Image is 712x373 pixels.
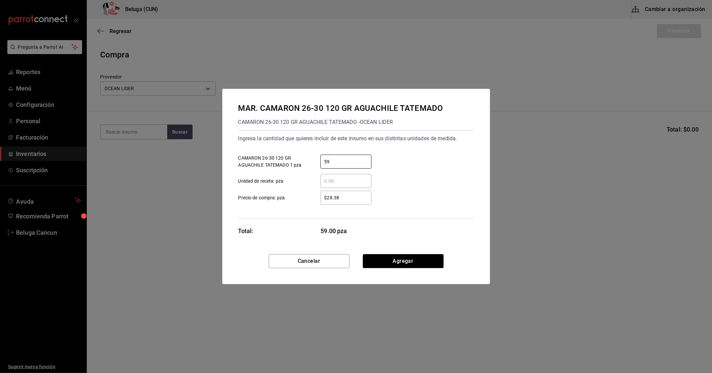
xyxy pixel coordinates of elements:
[320,194,372,202] input: Precio de compra: pza
[238,194,285,201] span: Precio de compra: pza
[238,102,443,114] div: MAR. CAMARON 26-30 120 GR AGUACHILE TATEMADO
[363,254,444,268] button: Agregar
[269,254,349,268] button: Cancelar
[320,158,372,166] input: CAMARON 26-30 120 GR AGUACHILE TATEMADO 1 pza
[238,133,474,144] div: Ingresa la cantidad que quieres incluir de este insumo en sus distintas unidades de medida.
[320,177,372,185] input: Unidad de receta: pza
[238,155,308,169] span: CAMARON 26-30 120 GR AGUACHILE TATEMADO 1 pza
[238,226,254,235] div: Total:
[238,178,284,185] span: Unidad de receta: pza
[321,226,372,235] span: 59.00 pza
[238,117,443,128] div: CAMARON 26-30 120 GR AGUACHILE TATEMADO - OCEAN LIDER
